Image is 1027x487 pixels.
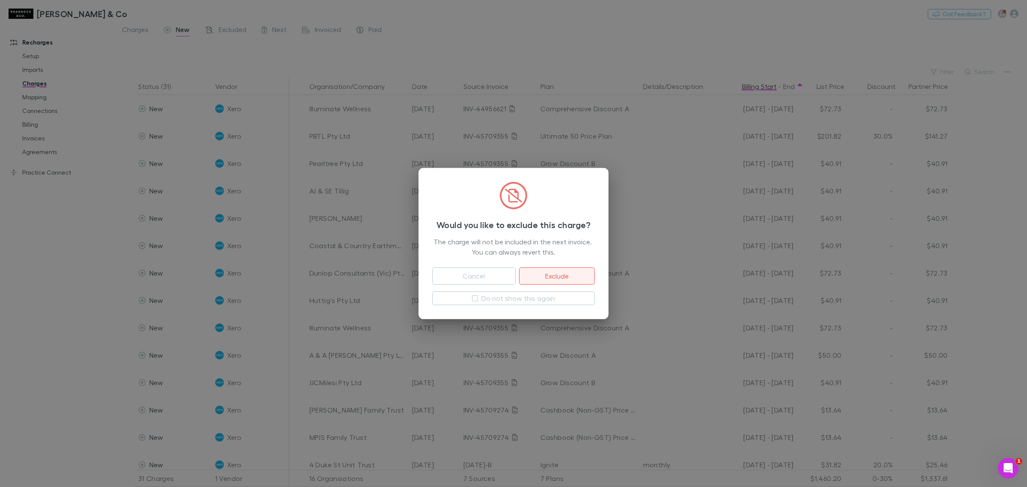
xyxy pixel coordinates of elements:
[432,237,595,257] div: The charge will not be included in the next invoice. You can always revert this.
[1015,458,1022,465] span: 1
[519,267,595,285] button: Exclude
[432,267,516,285] button: Cancel
[481,293,555,303] label: Do not show this again
[432,220,595,230] h3: Would you like to exclude this charge?
[432,291,595,305] button: Do not show this again
[998,458,1018,478] iframe: Intercom live chat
